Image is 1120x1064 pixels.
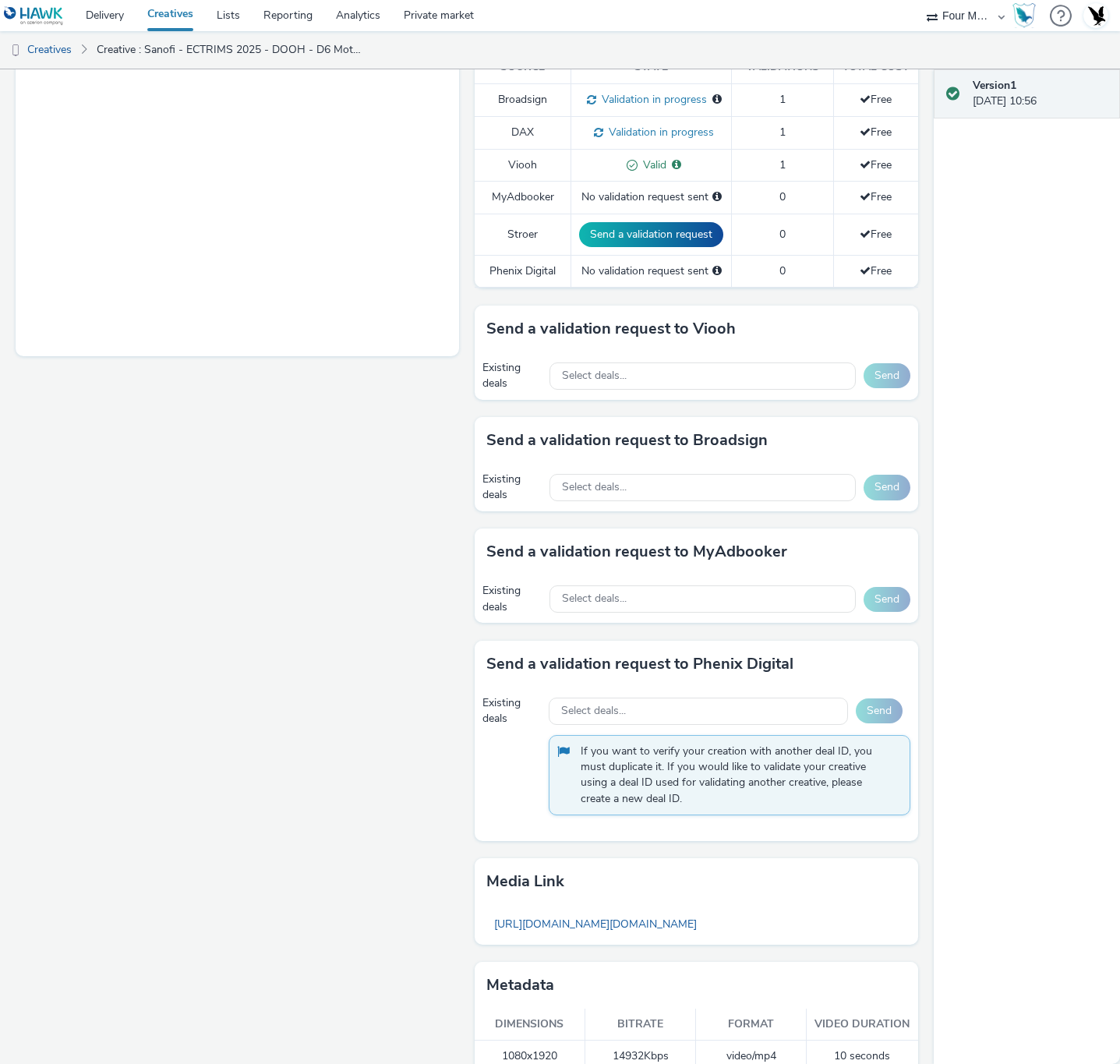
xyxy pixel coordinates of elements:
[712,263,722,279] div: Please select a deal below and click on Send to send a validation request to Phenix Digital.
[486,429,768,452] h3: Send a validation request to Broadsign
[486,540,787,564] h3: Send a validation request to MyAdbooker
[562,369,627,383] span: Select deals...
[486,652,793,676] h3: Send a validation request to Phenix Digital
[475,214,571,255] td: Stroer
[696,1009,807,1041] th: Format
[779,92,786,107] span: 1
[482,360,542,392] div: Existing deals
[579,222,723,247] button: Send a validation request
[561,705,626,718] span: Select deals...
[585,1009,696,1041] th: Bitrate
[482,583,542,615] div: Existing deals
[807,1009,917,1041] th: Video duration
[1012,3,1036,28] img: Hawk Academy
[486,974,554,997] h3: Metadata
[596,92,707,107] span: Validation in progress
[856,698,903,723] button: Send
[482,695,541,727] div: Existing deals
[475,1009,585,1041] th: Dimensions
[475,116,571,149] td: DAX
[562,481,627,494] span: Select deals...
[779,125,786,140] span: 1
[4,6,64,26] img: undefined Logo
[482,472,542,504] div: Existing deals
[475,255,571,287] td: Phenix Digital
[1012,3,1042,28] a: Hawk Academy
[579,263,723,279] div: No validation request sent
[8,43,23,58] img: dooh
[779,189,786,204] span: 0
[973,78,1016,93] strong: Version 1
[475,182,571,214] td: MyAdbooker
[779,157,786,172] span: 1
[475,149,571,182] td: Viooh
[1084,4,1108,27] img: Account UK
[779,227,786,242] span: 0
[864,363,910,388] button: Send
[579,189,723,205] div: No validation request sent
[973,78,1108,110] div: [DATE] 10:56
[486,909,705,939] a: [URL][DOMAIN_NAME][DOMAIN_NAME]
[860,92,892,107] span: Free
[486,317,736,341] h3: Send a validation request to Viooh
[860,227,892,242] span: Free
[486,870,564,893] h3: Media link
[779,263,786,278] span: 0
[581,744,894,808] span: If you want to verify your creation with another deal ID, you must duplicate it. If you would lik...
[638,157,666,172] span: Valid
[475,83,571,116] td: Broadsign
[860,125,892,140] span: Free
[89,31,369,69] a: Creative : Sanofi - ECTRIMS 2025 - DOOH - D6 Motion
[860,189,892,204] span: Free
[864,475,910,500] button: Send
[603,125,714,140] span: Validation in progress
[864,587,910,612] button: Send
[562,592,627,606] span: Select deals...
[860,263,892,278] span: Free
[860,157,892,172] span: Free
[712,189,722,205] div: Please select a deal below and click on Send to send a validation request to MyAdbooker.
